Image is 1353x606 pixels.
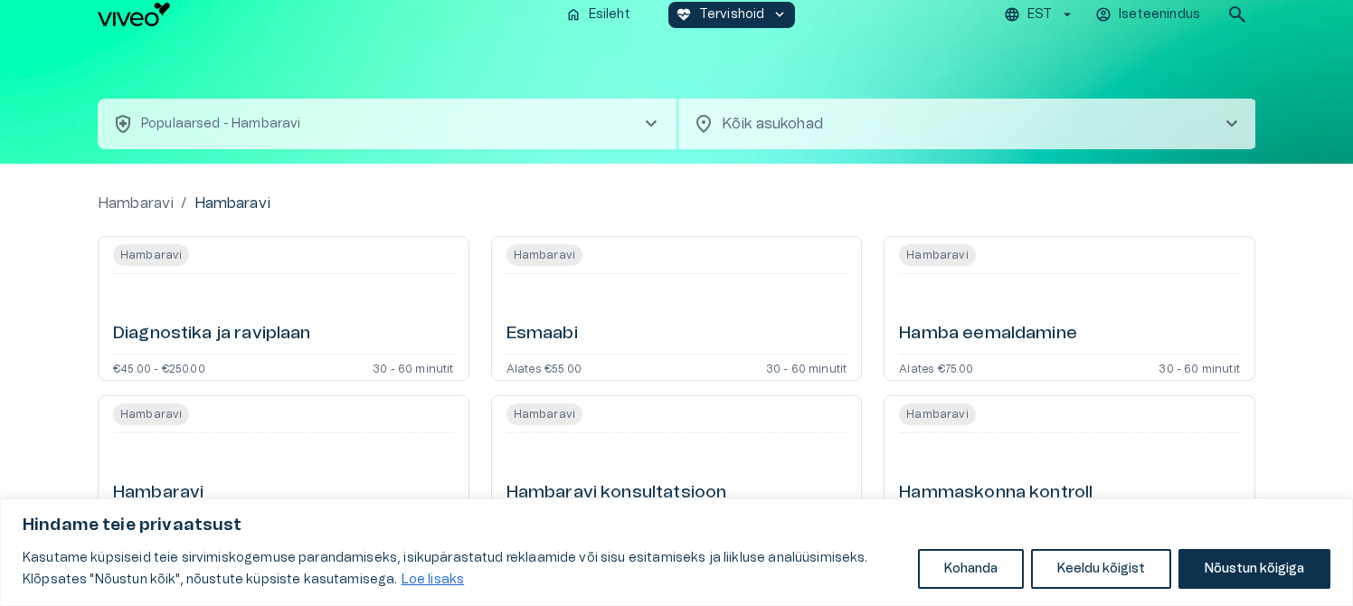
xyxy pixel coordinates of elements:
span: location_on [693,113,714,135]
span: Hambaravi [113,244,189,266]
p: / [181,193,186,214]
span: Hambaravi [506,403,582,425]
p: Tervishoid [699,5,765,24]
p: Esileht [589,5,630,24]
span: home [565,6,582,23]
button: Nõustun kõigiga [1178,549,1330,589]
p: €45.00 - €250.00 [113,362,205,373]
a: Hambaravi [98,193,174,214]
p: 30 - 60 minutit [766,362,847,373]
span: Hambaravi [899,403,975,425]
p: Alates €55.00 [506,362,582,373]
span: ecg_heart [676,6,692,23]
h6: Hammaskonna kontroll [899,481,1093,506]
span: Hambaravi [899,244,975,266]
a: Open service booking details [884,395,1255,540]
p: Hambaravi [194,193,270,214]
span: Hambaravi [506,244,582,266]
span: keyboard_arrow_down [771,6,788,23]
p: Alates €75.00 [899,362,973,373]
h6: Hambaravi konsultatsioon [506,481,727,506]
span: health_and_safety [112,113,134,135]
button: health_and_safetyPopulaarsed - Hambaravichevron_right [98,99,676,149]
p: Hindame teie privaatsust [23,515,1330,536]
a: Loe lisaks [401,573,466,587]
p: 30 - 60 minutit [1159,362,1240,373]
p: 30 - 60 minutit [373,362,454,373]
span: chevron_right [640,113,662,135]
button: Keeldu kõigist [1031,549,1171,589]
p: Populaarsed - Hambaravi [141,115,300,134]
span: chevron_right [1221,113,1243,135]
a: Open service booking details [98,236,469,381]
button: EST [1001,2,1078,28]
span: Hambaravi [113,403,189,425]
h6: Esmaabi [506,322,578,346]
a: Navigate to homepage [98,3,551,26]
p: Iseteenindus [1119,5,1200,24]
p: Kõik asukohad [722,113,1192,135]
h6: Diagnostika ja raviplaan [113,322,311,346]
p: EST [1027,5,1052,24]
button: Kohanda [918,549,1024,589]
h6: Hamba eemaldamine [899,322,1077,346]
button: ecg_heartTervishoidkeyboard_arrow_down [668,2,796,28]
a: Open service booking details [98,395,469,540]
p: Kasutame küpsiseid teie sirvimiskogemuse parandamiseks, isikupärastatud reklaamide või sisu esita... [23,547,904,591]
button: homeEsileht [558,2,639,28]
a: Open service booking details [491,395,863,540]
span: Help [92,14,119,29]
span: search [1226,4,1248,25]
a: Open service booking details [491,236,863,381]
h6: Hambaravi [113,481,203,506]
a: Open service booking details [884,236,1255,381]
button: Iseteenindus [1093,2,1205,28]
img: Viveo logo [98,3,170,26]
